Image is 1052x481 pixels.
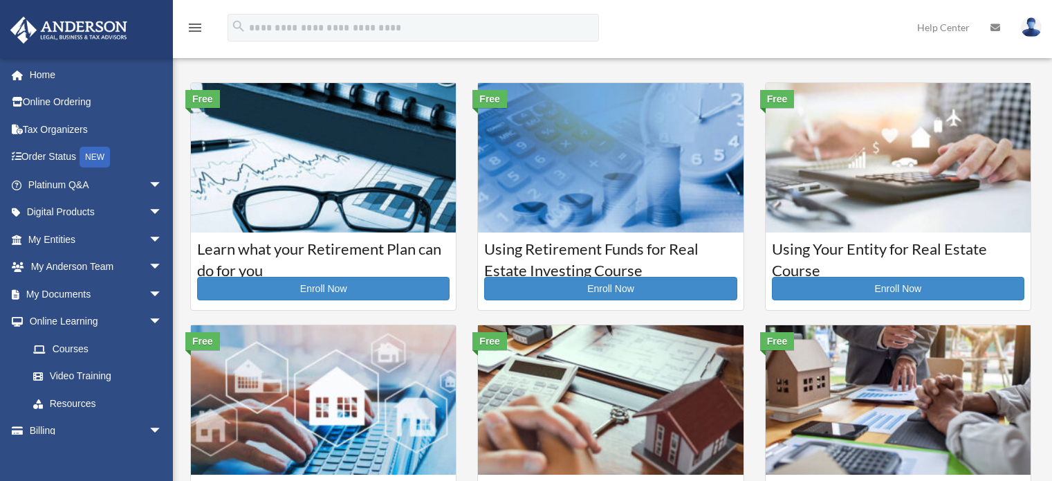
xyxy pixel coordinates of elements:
a: Video Training [19,363,183,390]
div: Free [185,90,220,108]
div: Free [185,332,220,350]
span: arrow_drop_down [149,253,176,282]
a: Platinum Q&Aarrow_drop_down [10,171,183,199]
div: Free [472,90,507,108]
a: My Documentsarrow_drop_down [10,280,183,308]
div: Free [472,332,507,350]
span: arrow_drop_down [149,417,176,446]
h3: Using Your Entity for Real Estate Course [772,239,1024,273]
span: arrow_drop_down [149,199,176,227]
a: Digital Productsarrow_drop_down [10,199,183,226]
div: Free [760,332,795,350]
a: Tax Organizers [10,116,183,143]
span: arrow_drop_down [149,171,176,199]
h3: Using Retirement Funds for Real Estate Investing Course [484,239,737,273]
a: Online Learningarrow_drop_down [10,308,183,336]
a: My Anderson Teamarrow_drop_down [10,253,183,281]
a: Online Ordering [10,89,183,116]
a: Order StatusNEW [10,143,183,172]
span: arrow_drop_down [149,280,176,309]
a: menu [187,24,203,36]
span: arrow_drop_down [149,308,176,336]
img: User Pic [1021,17,1042,37]
a: Home [10,61,183,89]
a: Enroll Now [772,277,1024,300]
a: Billingarrow_drop_down [10,417,183,445]
a: Enroll Now [484,277,737,300]
img: Anderson Advisors Platinum Portal [6,17,131,44]
span: arrow_drop_down [149,226,176,254]
h3: Learn what your Retirement Plan can do for you [197,239,450,273]
div: Free [760,90,795,108]
a: Resources [19,390,183,417]
a: Courses [19,335,176,363]
div: NEW [80,147,110,167]
a: Enroll Now [197,277,450,300]
a: My Entitiesarrow_drop_down [10,226,183,253]
i: search [231,19,246,34]
i: menu [187,19,203,36]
